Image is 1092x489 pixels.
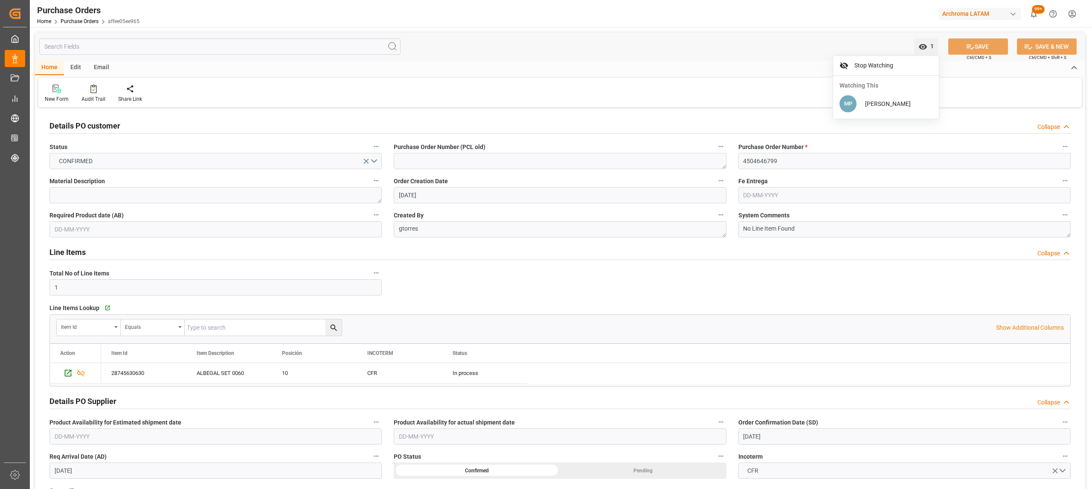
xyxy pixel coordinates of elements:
[738,418,818,427] span: Order Confirmation Date (SD)
[49,269,109,278] span: Total No of Line Items
[197,350,234,356] span: Item Description
[55,157,97,166] span: CONFIRMED
[738,211,790,220] span: System Comments
[64,61,87,75] div: Edit
[1043,4,1063,23] button: Help Center
[394,221,726,237] textarea: gtorres
[394,418,515,427] span: Product Availability for actual shipment date
[118,95,142,103] div: Share Link
[1060,141,1071,152] button: Purchase Order Number *
[49,304,99,313] span: Line Items Lookup
[738,428,1071,445] input: DD-MM-YYYY
[371,451,382,462] button: Req Arrival Date (AD)
[49,153,382,169] button: open menu
[1032,5,1045,14] span: 99+
[394,143,485,152] span: Purchase Order Number (PCL old)
[927,43,934,50] span: 1
[914,38,938,55] button: close menu
[1037,249,1060,258] div: Collapse
[35,61,64,75] div: Home
[45,95,69,103] div: New Form
[560,463,726,479] div: Pending
[394,463,560,479] div: Confirmed
[394,428,726,445] input: DD-MM-YYYY
[101,363,528,384] div: Press SPACE to select this row.
[57,319,121,336] button: open menu
[186,363,272,383] div: ALBEGAL SET 0060
[1060,416,1071,428] button: Order Confirmation Date (SD)
[371,267,382,278] button: Total No of Line Items
[371,416,382,428] button: Product Availability for Estimated shipment date
[851,61,932,70] span: Stop Watching
[282,363,347,383] div: 10
[743,466,763,475] span: CFR
[81,95,105,103] div: Audit Trail
[1060,451,1071,462] button: Incoterm
[39,38,401,55] input: Search Fields
[453,350,467,356] span: Status
[394,452,421,461] span: PO Status
[1060,209,1071,220] button: System Comments
[185,319,342,336] input: Type to search
[939,6,1024,22] button: Archroma LATAM
[50,363,101,384] div: Press SPACE to select this row.
[738,221,1071,237] textarea: No Line Item Found
[49,221,382,237] input: DD-MM-YYYY
[1060,175,1071,186] button: Fe Entrega
[49,246,86,258] h2: Line Items
[1029,54,1066,61] span: Ctrl/CMD + Shift + S
[715,141,726,152] button: Purchase Order Number (PCL old)
[442,363,528,383] div: In process
[715,451,726,462] button: PO Status
[738,463,1071,479] button: open menu
[1017,38,1077,55] button: SAVE & NEW
[37,4,139,17] div: Purchase Orders
[125,321,175,331] div: Equals
[371,209,382,220] button: Required Product date (AB)
[1037,398,1060,407] div: Collapse
[49,418,181,427] span: Product Availability for Estimated shipment date
[738,177,768,186] span: Fe Entrega
[111,350,128,356] span: Item Id
[37,18,51,24] a: Home
[49,395,116,407] h2: Details PO Supplier
[371,141,382,152] button: Status
[394,211,424,220] span: Created By
[49,120,120,132] h2: Details PO customer
[49,177,105,186] span: Material Description
[738,452,763,461] span: Incoterm
[325,319,342,336] button: search button
[996,323,1064,332] p: Show Additional Columns
[715,175,726,186] button: Order Creation Date
[738,187,1071,203] input: DD-MM-YYYY
[394,187,726,203] input: DD-MM-YYYY
[121,319,185,336] button: open menu
[865,100,911,107] span: [PERSON_NAME]
[61,321,111,331] div: Item Id
[948,38,1008,55] button: SAVE
[367,350,393,356] span: INCOTERM
[61,18,99,24] a: Purchase Orders
[967,54,991,61] span: Ctrl/CMD + S
[738,143,807,152] span: Purchase Order Number
[367,363,432,383] div: CFR
[844,100,852,107] span: MP
[1037,123,1060,132] div: Collapse
[49,428,382,445] input: DD-MM-YYYY
[715,416,726,428] button: Product Availability for actual shipment date
[394,177,448,186] span: Order Creation Date
[60,350,75,356] div: Action
[49,143,67,152] span: Status
[282,350,302,356] span: Posición
[49,211,124,220] span: Required Product date (AB)
[939,8,1021,20] div: Archroma LATAM
[715,209,726,220] button: Created By
[833,76,939,92] div: Watching This
[87,61,116,75] div: Email
[49,463,382,479] input: DD-MM-YYYY
[1024,4,1043,23] button: show 100 new notifications
[49,452,107,461] span: Req Arrival Date (AD)
[371,175,382,186] button: Material Description
[101,363,186,383] div: 28745630630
